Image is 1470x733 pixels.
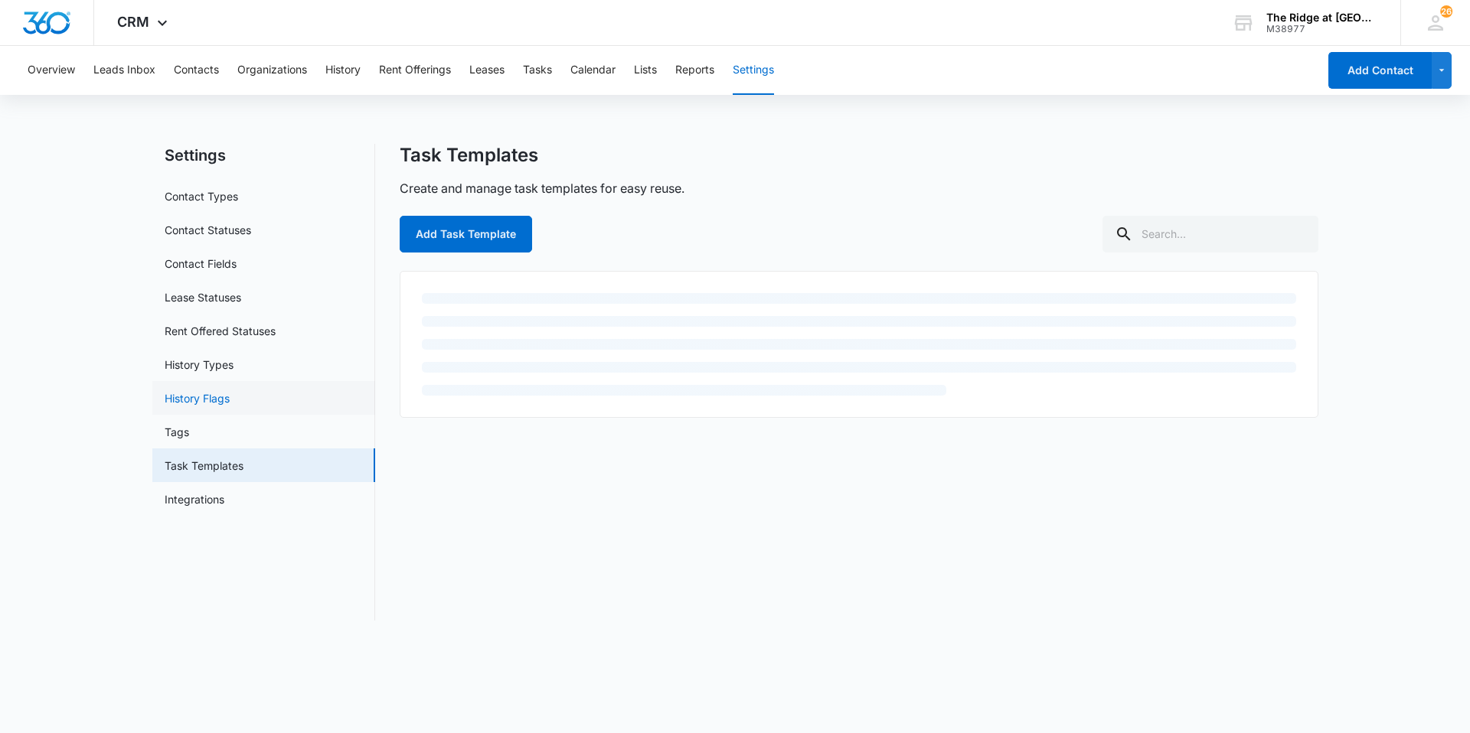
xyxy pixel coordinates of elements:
div: account id [1266,24,1378,34]
a: Task Templates [165,458,243,474]
p: Create and manage task templates for easy reuse. [400,179,684,197]
h1: Task Templates [400,144,538,167]
span: CRM [117,14,149,30]
button: Leads Inbox [93,46,155,95]
button: Lists [634,46,657,95]
a: Contact Statuses [165,222,251,238]
h2: Settings [152,144,375,167]
a: Contact Fields [165,256,237,272]
button: Reports [675,46,714,95]
a: Tags [165,424,189,440]
a: Integrations [165,491,224,507]
a: Contact Types [165,188,238,204]
button: Rent Offerings [379,46,451,95]
button: Leases [469,46,505,95]
span: 26 [1440,5,1452,18]
button: History [325,46,361,95]
a: Rent Offered Statuses [165,323,276,339]
button: Settings [733,46,774,95]
button: Add Contact [1328,52,1432,89]
button: Contacts [174,46,219,95]
button: Organizations [237,46,307,95]
div: account name [1266,11,1378,24]
button: Add Task Template [400,216,532,252]
button: Calendar [570,46,616,95]
input: Search... [1102,216,1318,252]
a: Lease Statuses [165,289,241,305]
a: History Types [165,357,234,373]
button: Overview [28,46,75,95]
button: Tasks [523,46,552,95]
div: notifications count [1440,5,1452,18]
a: History Flags [165,390,230,406]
